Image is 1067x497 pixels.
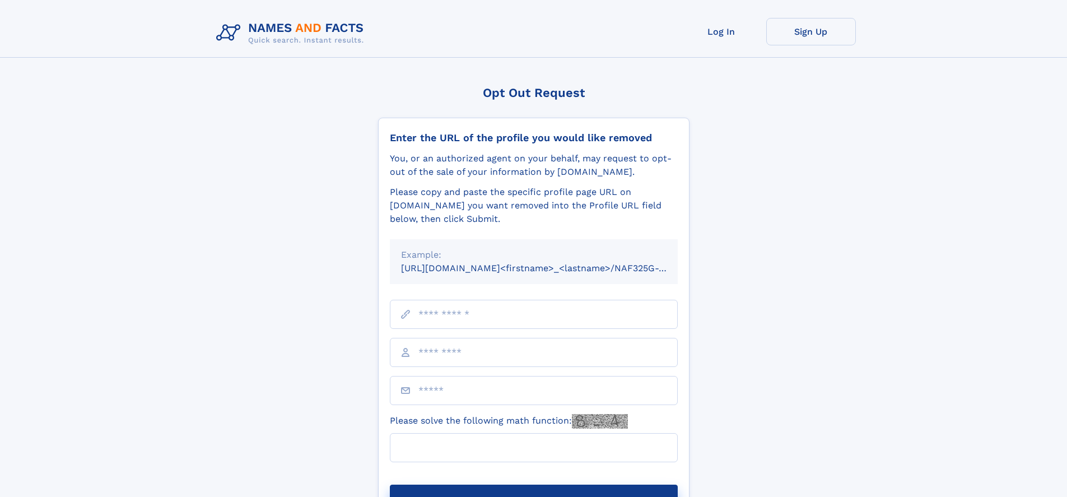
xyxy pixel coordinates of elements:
[390,132,678,144] div: Enter the URL of the profile you would like removed
[212,18,373,48] img: Logo Names and Facts
[677,18,766,45] a: Log In
[401,263,699,273] small: [URL][DOMAIN_NAME]<firstname>_<lastname>/NAF325G-xxxxxxxx
[390,185,678,226] div: Please copy and paste the specific profile page URL on [DOMAIN_NAME] you want removed into the Pr...
[390,152,678,179] div: You, or an authorized agent on your behalf, may request to opt-out of the sale of your informatio...
[378,86,689,100] div: Opt Out Request
[766,18,856,45] a: Sign Up
[390,414,628,429] label: Please solve the following math function:
[401,248,667,262] div: Example:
